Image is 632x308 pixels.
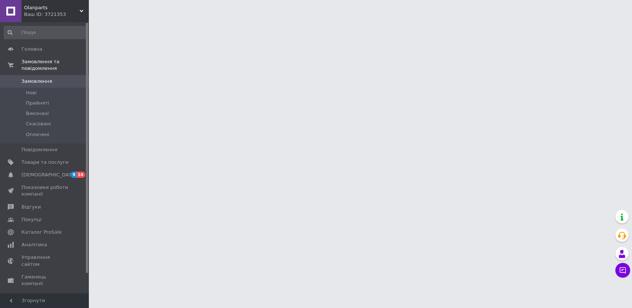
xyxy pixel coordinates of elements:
span: Нові [26,89,37,96]
span: Виконані [26,110,49,117]
button: Чат з покупцем [615,263,630,278]
span: Замовлення та повідомлення [21,58,89,72]
span: Управління сайтом [21,254,68,267]
span: Гаманець компанії [21,274,68,287]
span: Повідомлення [21,146,57,153]
span: Прийняті [26,100,49,106]
span: Olanparts [24,4,80,11]
span: Головна [21,46,42,53]
span: Замовлення [21,78,52,85]
span: Товари та послуги [21,159,68,166]
span: [DEMOGRAPHIC_DATA] [21,172,76,178]
input: Пошук [4,26,87,39]
span: Відгуки [21,204,41,210]
span: Скасовані [26,121,51,127]
span: 14 [77,172,85,178]
div: Ваш ID: 3721353 [24,11,89,18]
span: Каталог ProSale [21,229,61,236]
span: 9 [71,172,77,178]
span: Оплачені [26,131,49,138]
span: Показники роботи компанії [21,184,68,197]
span: Аналітика [21,241,47,248]
span: Покупці [21,216,41,223]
